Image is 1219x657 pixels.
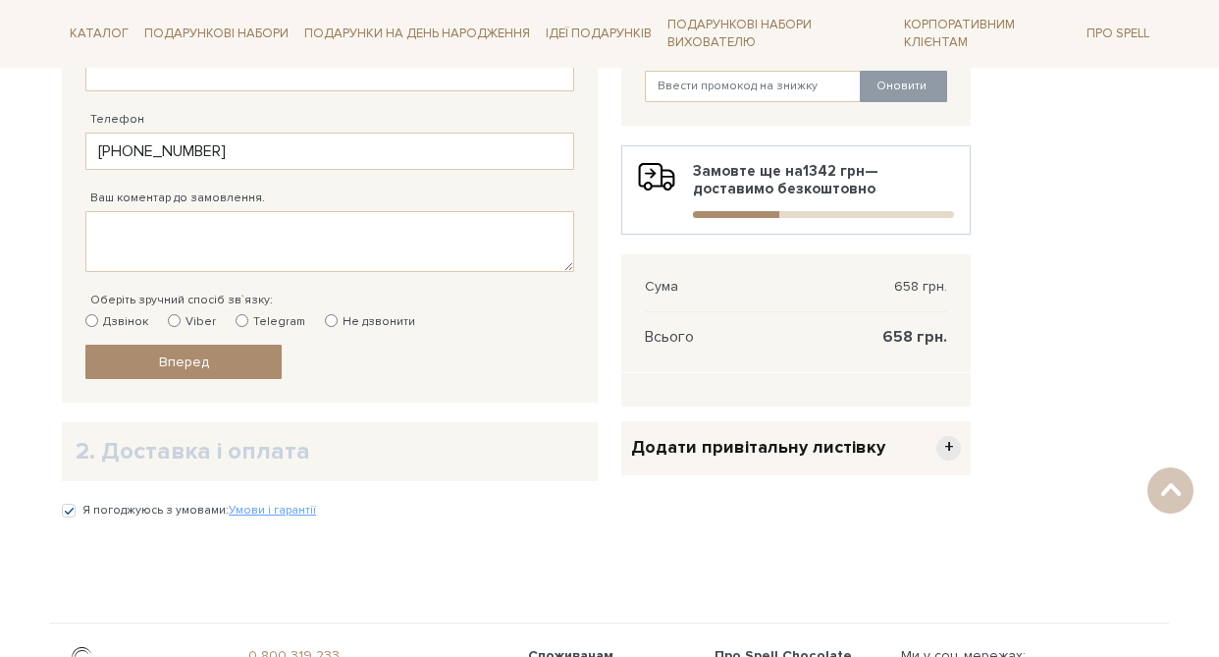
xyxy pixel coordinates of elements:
[90,111,144,129] label: Телефон
[76,436,584,466] h2: 2. Доставка і оплата
[136,19,296,49] a: Подарункові набори
[325,313,415,331] label: Не дзвонити
[882,328,947,346] span: 658 грн.
[325,314,338,327] input: Не дзвонити
[645,278,678,296] span: Сума
[638,162,954,218] div: Замовте ще на — доставимо безкоштовно
[168,313,216,331] label: Viber
[645,328,694,346] span: Всього
[896,8,1079,59] a: Корпоративним клієнтам
[82,502,316,520] label: Я погоджуюсь з умовами:
[90,292,273,309] label: Оберіть зручний спосіб зв`язку:
[803,162,865,180] b: 1342 грн
[85,313,148,331] label: Дзвінок
[85,314,98,327] input: Дзвінок
[936,436,961,461] span: +
[631,436,885,459] span: Додати привітальну листівку
[645,71,862,102] input: Ввести промокод на знижку
[159,354,209,370] span: Вперед
[62,19,136,49] a: Каталог
[860,71,947,102] button: Оновити
[538,19,660,49] a: Ідеї подарунків
[1079,19,1157,49] a: Про Spell
[229,503,316,518] a: Умови і гарантії
[168,314,181,327] input: Viber
[236,313,305,331] label: Telegram
[660,8,896,59] a: Подарункові набори вихователю
[90,190,265,207] label: Ваш коментар до замовлення.
[236,314,248,327] input: Telegram
[296,19,538,49] a: Подарунки на День народження
[894,278,947,296] span: 658 грн.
